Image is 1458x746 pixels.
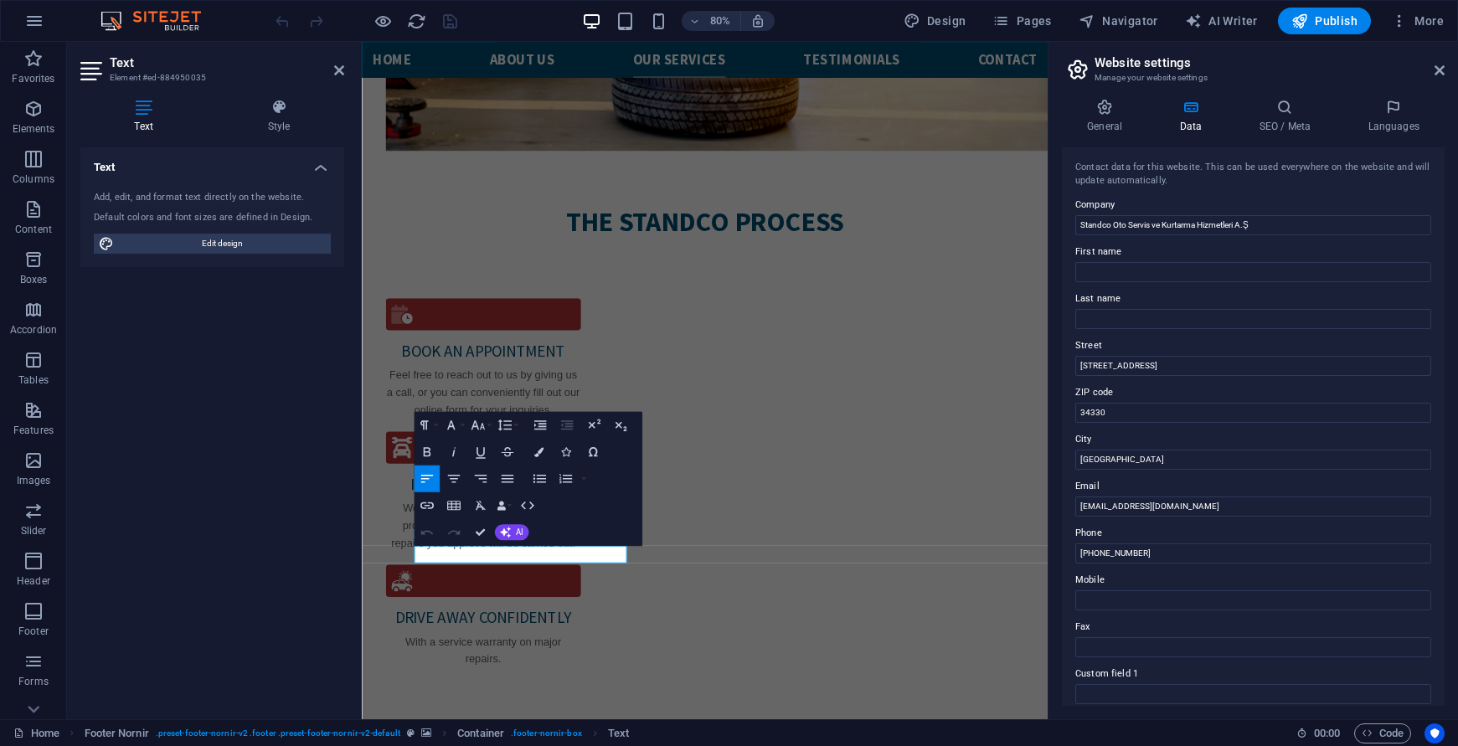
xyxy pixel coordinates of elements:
[1384,8,1450,34] button: More
[553,466,578,492] button: Ordered List
[13,723,59,743] a: Click to cancel selection. Double-click to open Pages
[18,675,49,688] p: Forms
[406,11,426,31] button: reload
[1354,723,1411,743] button: Code
[514,492,539,519] button: HTML
[1095,55,1445,70] h2: Website settings
[457,723,504,743] span: Click to select. Double-click to edit
[467,412,492,439] button: Font Size
[20,273,48,286] p: Boxes
[440,519,466,546] button: Redo (Ctrl+Shift+Z)
[578,466,589,492] button: Ordered List
[1075,664,1431,684] label: Custom field 1
[682,11,741,31] button: 80%
[467,439,492,466] button: Underline (Ctrl+U)
[1075,383,1431,403] label: ZIP code
[467,519,492,546] button: Confirm (Ctrl+⏎)
[1234,99,1342,134] h4: SEO / Meta
[1185,13,1258,29] span: AI Writer
[1075,336,1431,356] label: Street
[1075,617,1431,637] label: Fax
[580,439,605,466] button: Special Characters
[1079,13,1158,29] span: Navigator
[96,11,222,31] img: Editor Logo
[440,466,466,492] button: Align Center
[1075,570,1431,590] label: Mobile
[494,412,519,439] button: Line Height
[1075,476,1431,496] label: Email
[17,574,50,588] p: Header
[1075,289,1431,309] label: Last name
[15,223,52,236] p: Content
[1326,727,1328,739] span: :
[85,723,630,743] nav: breadcrumb
[10,323,57,337] p: Accordion
[440,439,466,466] button: Italic (Ctrl+I)
[80,147,344,177] h4: Text
[85,723,149,743] span: Click to select. Double-click to edit
[414,519,439,546] button: Undo (Ctrl+Z)
[526,466,551,492] button: Unordered List
[21,524,47,538] p: Slider
[608,723,629,743] span: Click to select. Double-click to edit
[494,466,519,492] button: Align Justify
[494,439,519,466] button: Strikethrough
[421,728,431,738] i: This element contains a background
[1075,161,1431,188] div: Contact data for this website. This can be used everywhere on the website and will update automat...
[110,70,311,85] h3: Element #ed-884950035
[80,99,214,134] h4: Text
[750,13,765,28] i: On resize automatically adjust zoom level to fit chosen device.
[707,11,734,31] h6: 80%
[1425,723,1445,743] button: Usercentrics
[1075,195,1431,215] label: Company
[414,466,439,492] button: Align Left
[1062,99,1154,134] h4: General
[94,191,331,205] div: Add, edit, and format text directly on the website.
[414,412,439,439] button: Paragraph Format
[119,234,326,254] span: Edit design
[94,211,331,225] div: Default colors and font sizes are defined in Design.
[1391,13,1444,29] span: More
[897,8,973,34] button: Design
[554,412,579,439] button: Decrease Indent
[13,424,54,437] p: Features
[440,412,466,439] button: Font Family
[607,412,632,439] button: Subscript
[1075,430,1431,450] label: City
[527,412,552,439] button: Increase Indent
[897,8,973,34] div: Design (Ctrl+Alt+Y)
[13,122,55,136] p: Elements
[526,439,551,466] button: Colors
[1178,8,1265,34] button: AI Writer
[18,373,49,387] p: Tables
[440,492,466,519] button: Insert Table
[214,99,344,134] h4: Style
[1278,8,1371,34] button: Publish
[414,439,439,466] button: Bold (Ctrl+B)
[1154,99,1234,134] h4: Data
[467,466,492,492] button: Align Right
[1296,723,1341,743] h6: Session time
[1314,723,1340,743] span: 00 00
[1072,8,1165,34] button: Navigator
[407,12,426,31] i: Reload page
[494,524,528,540] button: AI
[13,172,54,186] p: Columns
[904,13,966,29] span: Design
[494,492,513,519] button: Data Bindings
[156,723,400,743] span: . preset-footer-nornir-v2 .footer .preset-footer-nornir-v2-default
[580,412,605,439] button: Superscript
[414,492,439,519] button: Insert Link
[407,728,415,738] i: This element is a customizable preset
[986,8,1058,34] button: Pages
[12,72,54,85] p: Favorites
[1095,70,1411,85] h3: Manage your website settings
[553,439,578,466] button: Icons
[1075,242,1431,262] label: First name
[1342,99,1445,134] h4: Languages
[94,234,331,254] button: Edit design
[1291,13,1358,29] span: Publish
[17,474,51,487] p: Images
[1075,523,1431,543] label: Phone
[516,528,523,537] span: AI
